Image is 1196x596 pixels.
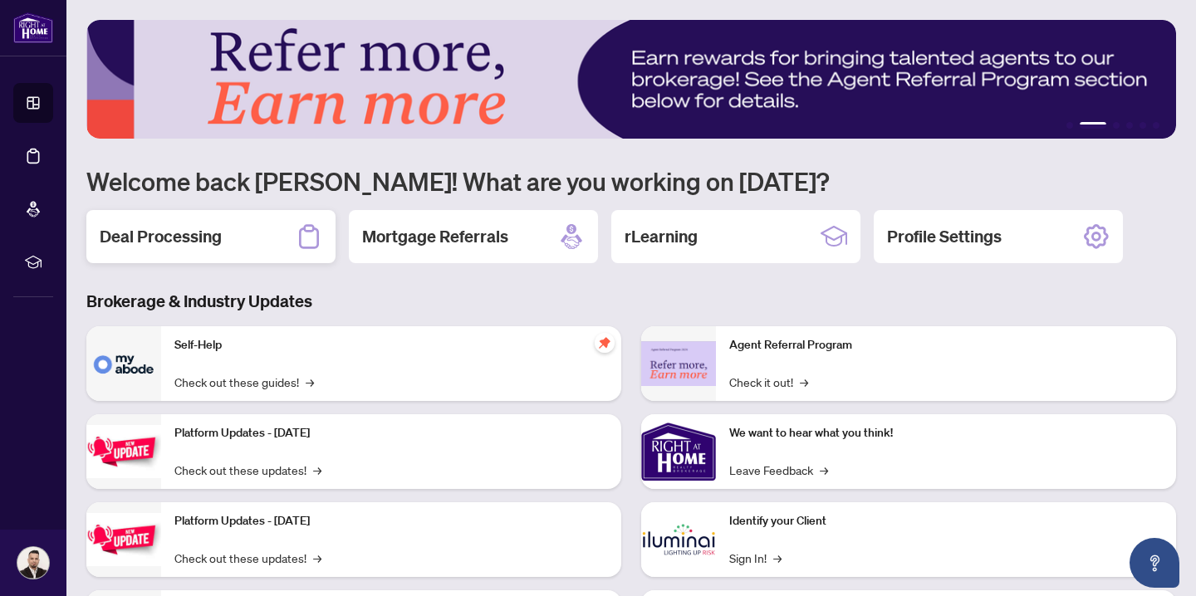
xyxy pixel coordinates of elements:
a: Leave Feedback→ [729,461,828,479]
span: → [313,549,321,567]
button: Open asap [1130,538,1179,588]
button: 6 [1153,122,1159,129]
img: We want to hear what you think! [641,414,716,489]
p: Platform Updates - [DATE] [174,512,608,530]
p: Self-Help [174,336,608,354]
img: Agent Referral Program [641,341,716,387]
img: Profile Icon [17,547,49,579]
a: Sign In!→ [729,549,782,567]
span: → [800,373,808,391]
p: Agent Referral Program [729,336,1163,354]
button: 4 [1126,122,1133,129]
p: Platform Updates - [DATE] [174,424,608,442]
a: Check it out!→ [729,373,808,391]
span: → [313,461,321,479]
h2: Profile Settings [887,225,1002,248]
button: 2 [1080,122,1106,129]
a: Check out these updates!→ [174,461,321,479]
img: Platform Updates - July 21, 2025 [86,425,161,477]
p: We want to hear what you think! [729,424,1163,442]
button: 5 [1140,122,1146,129]
h1: Welcome back [PERSON_NAME]! What are you working on [DATE]? [86,165,1176,197]
img: Self-Help [86,326,161,401]
span: → [306,373,314,391]
img: Identify your Client [641,502,716,577]
span: → [820,461,828,479]
h2: rLearning [625,225,698,248]
button: 3 [1113,122,1120,129]
p: Identify your Client [729,512,1163,530]
h2: Deal Processing [100,225,222,248]
a: Check out these guides!→ [174,373,314,391]
h3: Brokerage & Industry Updates [86,290,1176,313]
img: Platform Updates - July 8, 2025 [86,513,161,565]
h2: Mortgage Referrals [362,225,508,248]
span: pushpin [595,333,615,353]
a: Check out these updates!→ [174,549,321,567]
img: logo [13,12,53,43]
img: Slide 1 [86,20,1176,139]
button: 1 [1066,122,1073,129]
span: → [773,549,782,567]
